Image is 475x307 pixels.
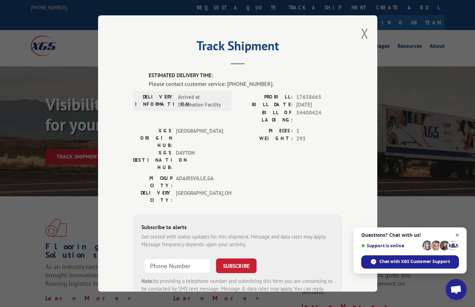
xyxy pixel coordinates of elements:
label: PICKUP CITY: [133,175,172,189]
div: Open chat [446,279,467,300]
div: Subscribe to alerts [141,223,334,233]
label: BILL OF LADING: [238,109,293,124]
span: Arrived at Destination Facility [178,93,225,109]
span: [DATE] [296,101,342,109]
span: [GEOGRAPHIC_DATA] [176,127,223,149]
span: 293 [296,135,342,143]
label: DELIVERY INFORMATION: [135,93,175,109]
label: XGS DESTINATION HUB: [133,149,172,171]
label: ESTIMATED DELIVERY TIME: [149,72,342,80]
span: ADAIRSVILLE , GA [176,175,223,189]
label: PROBILL: [238,93,293,101]
div: by providing a telephone number and submitting this form you are consenting to be contacted by SM... [141,277,334,301]
h2: Track Shipment [133,41,342,54]
span: DAYTON [176,149,223,171]
span: 17638665 [296,93,342,101]
input: Phone Number [144,258,210,273]
button: SUBSCRIBE [216,258,257,273]
span: [GEOGRAPHIC_DATA] , OH [176,189,223,204]
span: Chat with XGS Customer Support [379,258,450,265]
div: Please contact customer service: [PHONE_NUMBER]. [149,80,342,88]
label: WEIGHT: [238,135,293,143]
span: Questions? Chat with us! [361,232,459,238]
label: PIECES: [238,127,293,135]
span: 54400424 [296,109,342,124]
div: Chat with XGS Customer Support [361,255,459,269]
span: Close chat [453,231,462,240]
button: Close modal [361,24,369,43]
span: Support is online [361,243,420,248]
strong: Note: [141,278,154,284]
div: Get texted with status updates for this shipment. Message and data rates may apply. Message frequ... [141,233,334,249]
label: BILL DATE: [238,101,293,109]
label: DELIVERY CITY: [133,189,172,204]
span: 1 [296,127,342,135]
label: XGS ORIGIN HUB: [133,127,172,149]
